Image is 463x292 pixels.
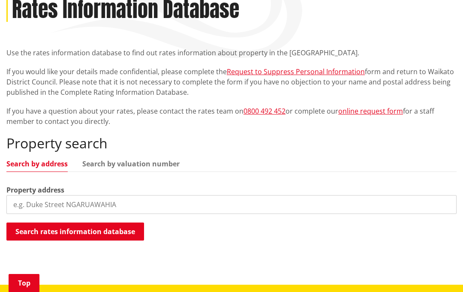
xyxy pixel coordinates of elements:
[6,223,144,241] button: Search rates information database
[82,160,180,167] a: Search by valuation number
[6,106,457,126] p: If you have a question about your rates, please contact the rates team on or complete our for a s...
[6,185,64,195] label: Property address
[6,160,68,167] a: Search by address
[6,48,457,58] p: Use the rates information database to find out rates information about property in the [GEOGRAPHI...
[6,195,457,214] input: e.g. Duke Street NGARUAWAHIA
[6,66,457,97] p: If you would like your details made confidential, please complete the form and return to Waikato ...
[424,256,454,287] iframe: Messenger Launcher
[9,274,39,292] a: Top
[244,106,286,116] a: 0800 492 452
[227,67,365,76] a: Request to Suppress Personal Information
[338,106,403,116] a: online request form
[6,135,457,151] h2: Property search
